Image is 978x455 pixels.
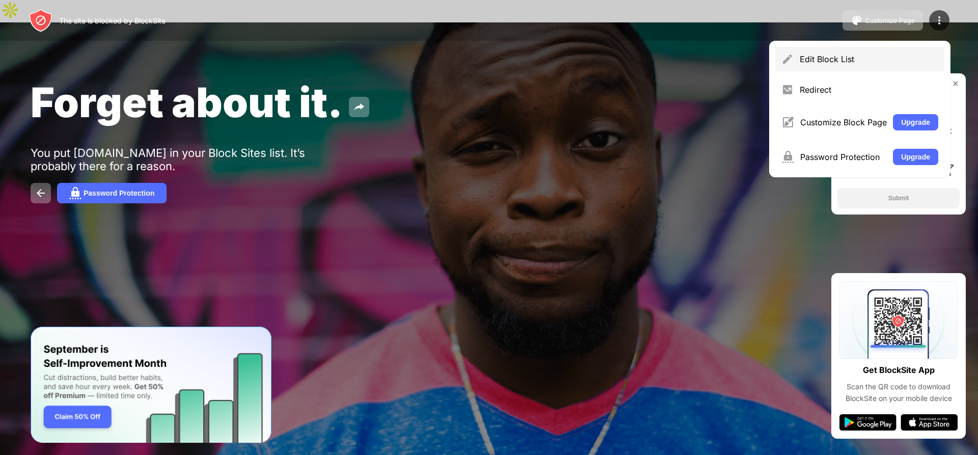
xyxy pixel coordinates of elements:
[781,151,794,163] img: menu-password.svg
[35,187,47,199] img: back.svg
[57,183,167,203] button: Password Protection
[851,14,863,26] img: pallet.svg
[839,381,958,404] div: Scan the QR code to download BlockSite on your mobile device
[893,149,938,165] button: Upgrade
[800,54,938,64] div: Edit Block List
[933,14,945,26] img: menu-icon.svg
[837,188,960,208] button: Submit
[781,53,794,65] img: menu-pencil.svg
[353,101,365,113] img: share.svg
[893,114,938,130] button: Upgrade
[800,85,938,95] div: Redirect
[59,16,166,25] div: The site is blocked by BlockSite
[31,327,271,443] iframe: Banner
[781,84,794,96] img: menu-redirect.svg
[952,79,960,88] img: rate-us-close.svg
[839,281,958,359] img: qrcode.svg
[800,117,887,127] div: Customize Block Page
[31,146,345,173] div: You put [DOMAIN_NAME] in your Block Sites list. It’s probably there for a reason.
[84,189,154,197] div: Password Protection
[800,152,887,162] div: Password Protection
[29,8,53,33] img: header-logo.svg
[839,414,896,431] img: google-play.svg
[863,363,935,378] div: Get BlockSite App
[781,116,794,128] img: menu-customize.svg
[865,17,915,24] div: Customize Page
[69,187,81,199] img: password.svg
[843,10,923,31] button: Customize Page
[31,77,343,127] span: Forget about it.
[901,414,958,431] img: app-store.svg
